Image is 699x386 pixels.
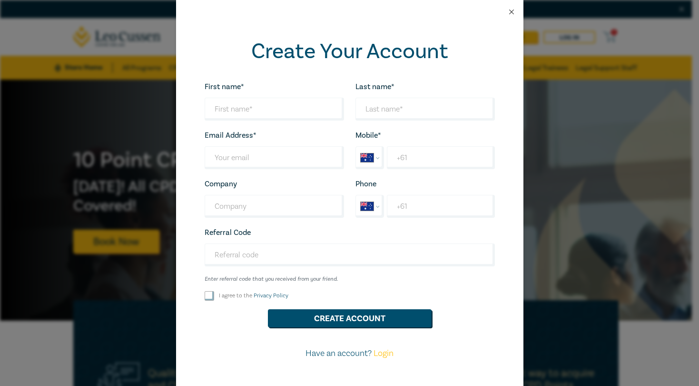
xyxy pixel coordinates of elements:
[205,82,244,91] label: First name*
[205,228,251,237] label: Referral Code
[205,98,344,121] input: First name*
[205,180,237,188] label: Company
[205,244,495,266] input: Referral code
[507,8,516,16] button: Close
[205,276,495,283] small: Enter referral code that you received from your friend.
[199,347,501,360] p: Have an account?
[205,131,256,140] label: Email Address*
[355,131,381,140] label: Mobile*
[205,39,495,64] h2: Create Your Account
[387,146,494,169] input: Enter Mobile number
[355,82,394,91] label: Last name*
[387,195,494,218] input: Enter phone number
[355,180,376,188] label: Phone
[254,292,288,299] a: Privacy Policy
[219,292,288,300] label: I agree to the
[205,146,344,169] input: Your email
[374,348,394,359] a: Login
[268,309,432,327] button: Create Account
[355,98,495,121] input: Last name*
[205,195,344,218] input: Company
